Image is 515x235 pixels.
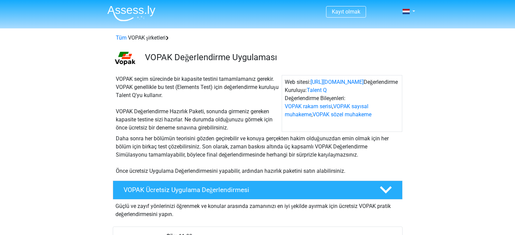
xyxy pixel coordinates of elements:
a: VOPAK Ücretsiz Uygulama Değerlendirmesi [110,181,405,199]
a: VOPAK sözel muhakeme [313,111,371,118]
font: VOPAK Değerlendirme Hazırlık Paketi, sonunda girmeniz gereken kapasite testine sizi hazırlar. Ne ... [116,108,273,131]
a: [URL][DOMAIN_NAME] [310,79,364,85]
font: Web sitesi: [285,79,310,85]
font: Daha sonra her bölümün teorisini gözden geçirebilir ve konuya gerçekten hakim olduğunuzdan emin o... [116,135,389,158]
font: VOPAK Ücretsiz Uygulama Değerlendirmesi [124,186,250,194]
font: VOPAK seçim sürecinde bir kapasite testini tamamlamanız gerekir. VOPAK genellikle bu test (Elemen... [116,76,279,98]
img: Değerlendirmek [107,5,155,21]
font: , [312,111,313,118]
a: VOPAK rakam serisi [285,103,332,110]
a: VOPAK sayısal muhakeme [285,103,368,118]
font: Değerlendirme Kuruluşu: [285,79,398,93]
font: Güçlü ve zayıf yönlerinizi öğrenmek ve konular arasında zamanınızı en iyi şekilde ayırmak için üc... [115,203,391,217]
font: , [332,103,333,110]
a: Talent Q [307,87,327,93]
a: Tüm [116,34,127,41]
font: VOPAK şirketleri [128,34,166,41]
font: Önce ücretsiz Uygulama Değerlendirmesini yapabilir, ardından hazırlık paketini satın alabilirsiniz. [116,168,345,174]
font: VOPAK Değerlendirme Uygulaması [145,52,277,62]
font: Değerlendirme Bileşenleri: [285,95,345,101]
a: Kayıt olmak [332,8,360,15]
